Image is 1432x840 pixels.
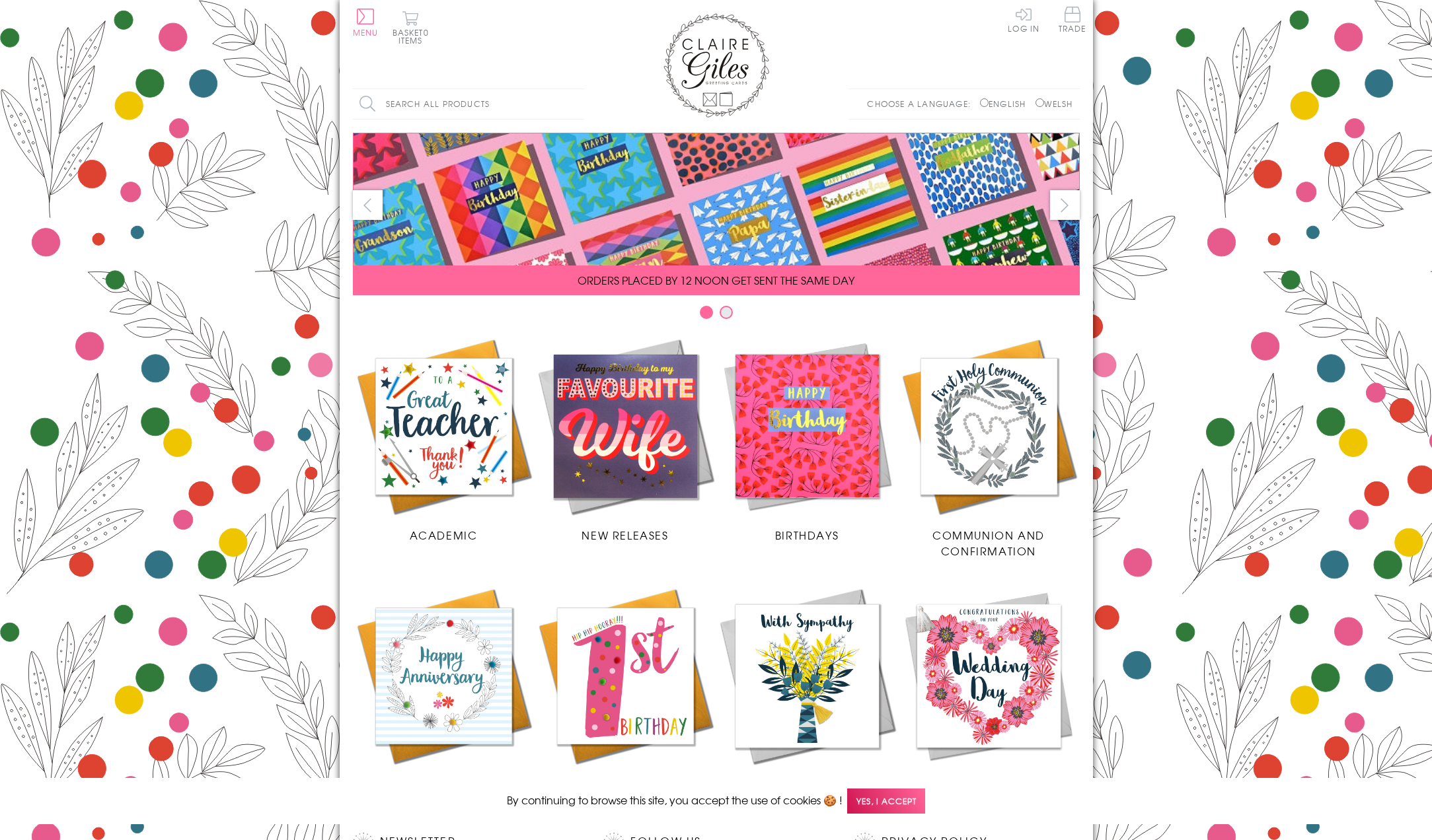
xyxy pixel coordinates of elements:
[535,585,716,792] a: Age Cards
[700,306,713,319] button: Carousel Page 1 (Current Slide)
[980,98,1032,110] label: English
[353,585,535,792] a: Anniversary
[571,89,584,119] input: Search
[898,585,1080,792] a: Wedding Occasions
[589,777,661,792] span: Age Cards
[932,527,1045,559] span: Communion and Confirmation
[353,190,383,220] button: prev
[980,98,989,107] input: English
[353,89,584,119] input: Search all products
[353,335,535,543] a: Academic
[920,777,1057,792] span: Wedding Occasions
[1050,190,1080,220] button: next
[1059,7,1086,35] a: Trade
[410,527,478,543] span: Academic
[776,777,838,792] span: Sympathy
[582,527,668,543] span: New Releases
[1008,7,1039,32] a: Log In
[402,777,486,792] span: Anniversary
[1036,98,1044,107] input: Welsh
[398,26,429,46] span: 0 items
[847,788,925,814] span: Yes, I accept
[353,9,379,36] button: Menu
[393,11,429,44] button: Basket0 items
[663,13,769,118] img: Claire Giles Greetings Cards
[775,527,839,543] span: Birthdays
[535,335,716,543] a: New Releases
[867,98,977,110] p: Choose a language:
[353,305,1080,326] div: Carousel Pagination
[353,26,379,38] span: Menu
[716,585,898,792] a: Sympathy
[1059,7,1086,32] span: Trade
[898,335,1080,559] a: Communion and Confirmation
[1036,98,1073,110] label: Welsh
[716,335,898,543] a: Birthdays
[578,272,854,288] span: ORDERS PLACED BY 12 NOON GET SENT THE SAME DAY
[720,306,733,319] button: Carousel Page 2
